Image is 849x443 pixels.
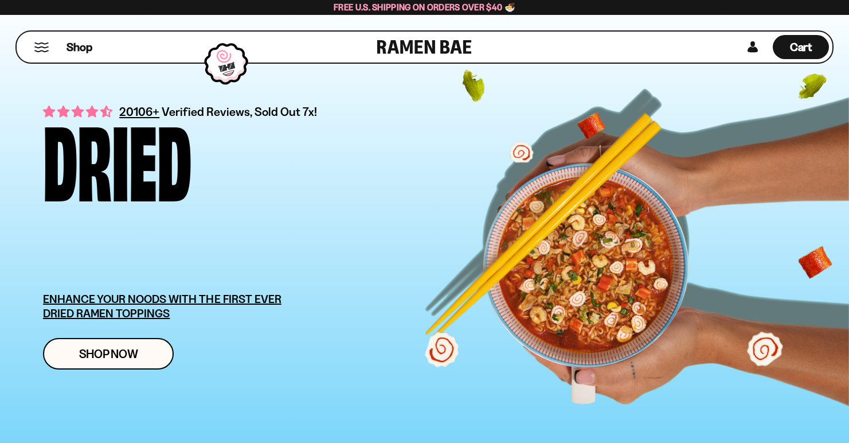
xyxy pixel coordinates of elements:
[162,104,317,119] span: Verified Reviews, Sold Out 7x!
[34,42,49,52] button: Mobile Menu Trigger
[43,338,174,370] a: Shop Now
[66,35,92,59] a: Shop
[79,348,138,360] span: Shop Now
[790,40,812,54] span: Cart
[43,118,191,196] div: Dried
[334,2,515,13] span: Free U.S. Shipping on Orders over $40 🍜
[773,32,829,63] a: Cart
[66,40,92,55] span: Shop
